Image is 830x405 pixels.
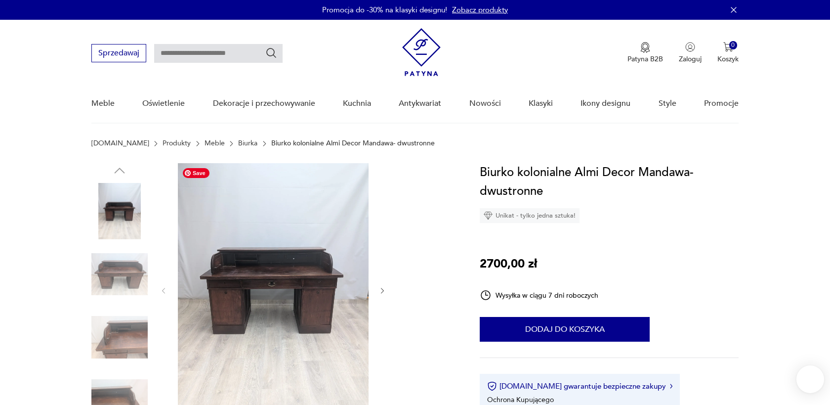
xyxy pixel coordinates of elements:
[670,384,673,389] img: Ikona strzałki w prawo
[480,255,537,273] p: 2700,00 zł
[402,28,441,76] img: Patyna - sklep z meblami i dekoracjami vintage
[704,85,739,123] a: Promocje
[91,44,146,62] button: Sprzedawaj
[717,42,739,64] button: 0Koszyk
[529,85,553,123] a: Klasyki
[142,85,185,123] a: Oświetlenie
[480,317,650,342] button: Dodaj do koszyka
[487,395,554,405] li: Ochrona Kupującego
[717,54,739,64] p: Koszyk
[723,42,733,52] img: Ikona koszyka
[91,183,148,239] img: Zdjęcie produktu Biurko kolonialne Almi Decor Mandawa- dwustronne
[399,85,441,123] a: Antykwariat
[163,139,191,147] a: Produkty
[271,139,435,147] p: Biurko kolonialne Almi Decor Mandawa- dwustronne
[322,5,447,15] p: Promocja do -30% na klasyki designu!
[659,85,676,123] a: Style
[640,42,650,53] img: Ikona medalu
[627,54,663,64] p: Patyna B2B
[679,42,702,64] button: Zaloguj
[679,54,702,64] p: Zaloguj
[205,139,225,147] a: Meble
[91,309,148,365] img: Zdjęcie produktu Biurko kolonialne Almi Decor Mandawa- dwustronne
[213,85,315,123] a: Dekoracje i przechowywanie
[343,85,371,123] a: Kuchnia
[91,246,148,303] img: Zdjęcie produktu Biurko kolonialne Almi Decor Mandawa- dwustronne
[581,85,630,123] a: Ikony designu
[183,168,209,178] span: Save
[487,381,672,391] button: [DOMAIN_NAME] gwarantuje bezpieczne zakupy
[91,50,146,57] a: Sprzedawaj
[487,381,497,391] img: Ikona certyfikatu
[729,41,738,49] div: 0
[91,139,149,147] a: [DOMAIN_NAME]
[238,139,257,147] a: Biurka
[265,47,277,59] button: Szukaj
[685,42,695,52] img: Ikonka użytkownika
[627,42,663,64] a: Ikona medaluPatyna B2B
[91,85,115,123] a: Meble
[796,365,824,393] iframe: Smartsupp widget button
[469,85,501,123] a: Nowości
[627,42,663,64] button: Patyna B2B
[480,163,739,201] h1: Biurko kolonialne Almi Decor Mandawa- dwustronne
[480,208,580,223] div: Unikat - tylko jedna sztuka!
[484,211,493,220] img: Ikona diamentu
[480,289,598,301] div: Wysyłka w ciągu 7 dni roboczych
[452,5,508,15] a: Zobacz produkty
